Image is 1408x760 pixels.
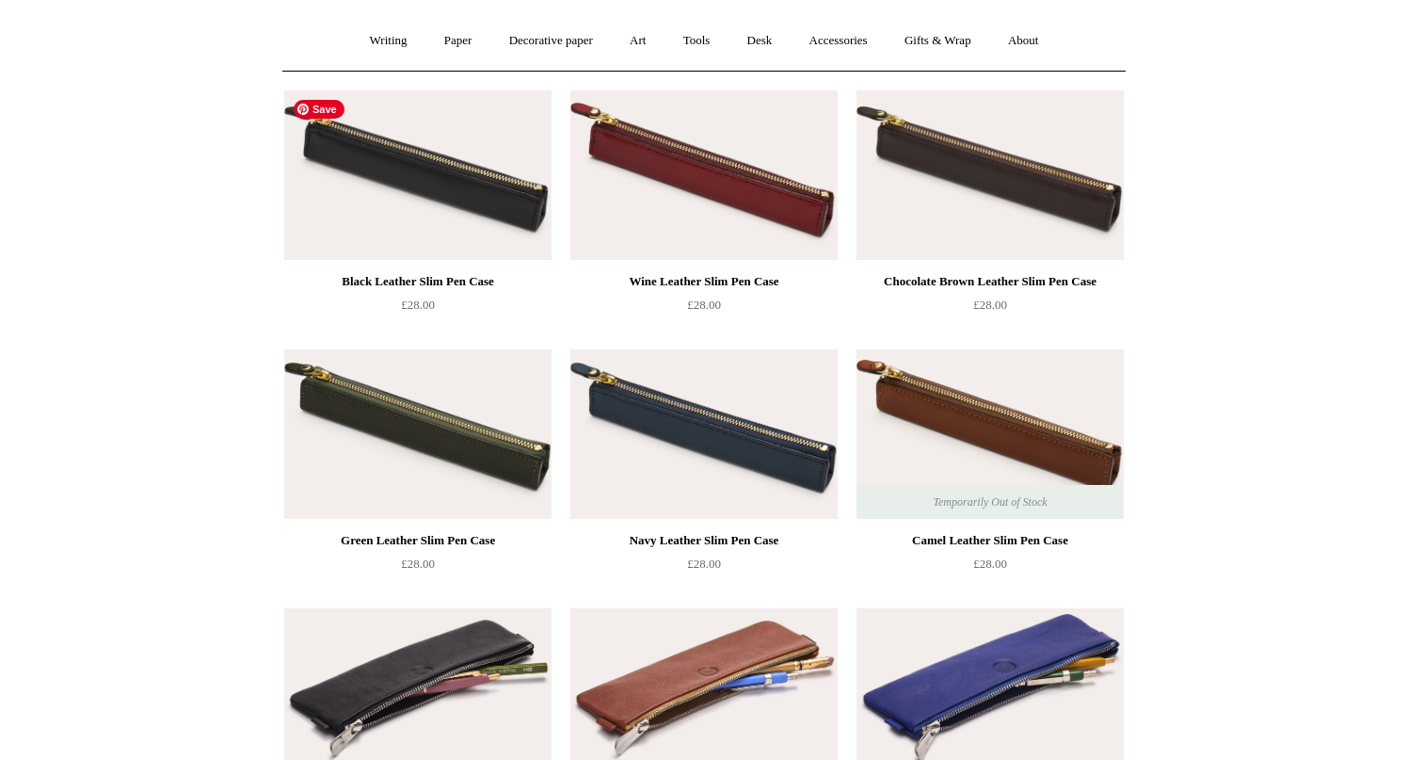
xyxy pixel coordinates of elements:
[570,90,838,260] a: Wine Leather Slim Pen Case Wine Leather Slim Pen Case
[570,349,838,519] a: Navy Leather Slim Pen Case Navy Leather Slim Pen Case
[575,270,833,293] div: Wine Leather Slim Pen Case
[856,529,1124,606] a: Camel Leather Slim Pen Case £28.00
[973,557,1007,571] span: £28.00
[914,485,1065,519] span: Temporarily Out of Stock
[856,349,1124,519] img: Camel Leather Slim Pen Case
[353,16,424,66] a: Writing
[856,270,1124,348] a: Chocolate Brown Leather Slim Pen Case £28.00
[792,16,885,66] a: Accessories
[856,90,1124,260] a: Chocolate Brown Leather Slim Pen Case Chocolate Brown Leather Slim Pen Case
[991,16,1056,66] a: About
[575,529,833,552] div: Navy Leather Slim Pen Case
[861,270,1119,293] div: Chocolate Brown Leather Slim Pen Case
[284,270,552,348] a: Black Leather Slim Pen Case £28.00
[294,100,344,119] span: Save
[856,349,1124,519] a: Camel Leather Slim Pen Case Camel Leather Slim Pen Case Temporarily Out of Stock
[888,16,988,66] a: Gifts & Wrap
[427,16,489,66] a: Paper
[401,298,435,312] span: £28.00
[289,529,547,552] div: Green Leather Slim Pen Case
[613,16,663,66] a: Art
[401,557,435,571] span: £28.00
[687,298,721,312] span: £28.00
[570,90,838,260] img: Wine Leather Slim Pen Case
[284,349,552,519] img: Green Leather Slim Pen Case
[856,90,1124,260] img: Chocolate Brown Leather Slim Pen Case
[973,298,1007,312] span: £28.00
[570,270,838,348] a: Wine Leather Slim Pen Case £28.00
[492,16,610,66] a: Decorative paper
[666,16,728,66] a: Tools
[284,90,552,260] a: Black Leather Slim Pen Case Black Leather Slim Pen Case
[289,270,547,293] div: Black Leather Slim Pen Case
[570,529,838,606] a: Navy Leather Slim Pen Case £28.00
[284,349,552,519] a: Green Leather Slim Pen Case Green Leather Slim Pen Case
[284,90,552,260] img: Black Leather Slim Pen Case
[570,349,838,519] img: Navy Leather Slim Pen Case
[861,529,1119,552] div: Camel Leather Slim Pen Case
[284,529,552,606] a: Green Leather Slim Pen Case £28.00
[687,557,721,571] span: £28.00
[730,16,790,66] a: Desk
